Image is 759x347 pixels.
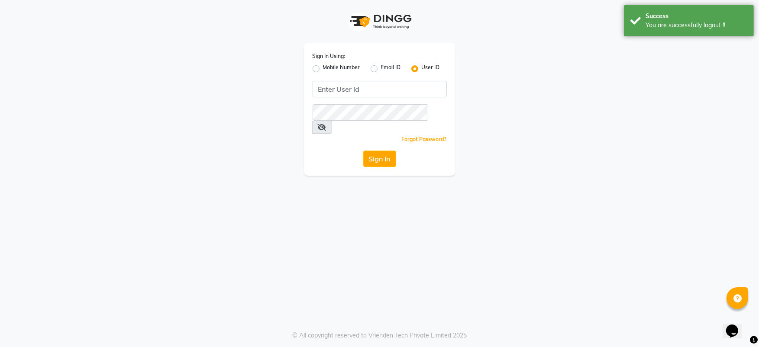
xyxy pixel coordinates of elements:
[345,9,414,34] img: logo1.svg
[313,52,346,60] label: Sign In Using:
[723,312,750,338] iframe: chat widget
[422,64,440,74] label: User ID
[313,81,447,97] input: Username
[363,151,396,167] button: Sign In
[646,12,747,21] div: Success
[313,104,427,121] input: Username
[323,64,360,74] label: Mobile Number
[381,64,401,74] label: Email ID
[646,21,747,30] div: You are successfully logout !!
[402,136,447,142] a: Forgot Password?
